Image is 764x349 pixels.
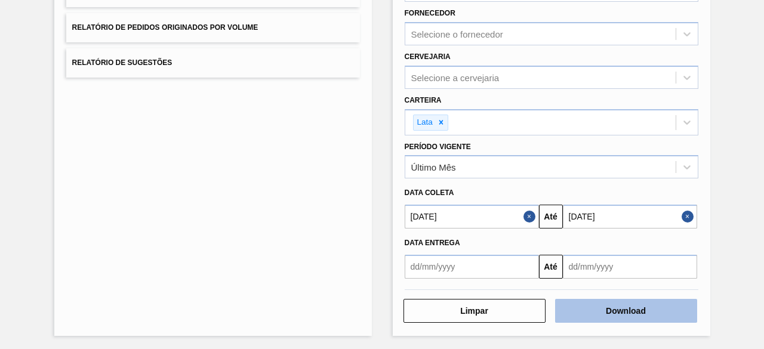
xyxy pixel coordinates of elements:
button: Até [539,205,563,228]
div: Último Mês [411,162,456,172]
input: dd/mm/yyyy [563,205,697,228]
button: Close [682,205,697,228]
button: Close [523,205,539,228]
input: dd/mm/yyyy [405,205,539,228]
label: Período Vigente [405,143,471,151]
input: dd/mm/yyyy [563,255,697,279]
input: dd/mm/yyyy [405,255,539,279]
span: Relatório de Pedidos Originados por Volume [72,23,258,32]
label: Carteira [405,96,442,104]
button: Relatório de Pedidos Originados por Volume [66,13,360,42]
div: Selecione a cervejaria [411,72,500,82]
label: Fornecedor [405,9,455,17]
button: Download [555,299,697,323]
button: Limpar [403,299,546,323]
span: Data entrega [405,239,460,247]
button: Relatório de Sugestões [66,48,360,78]
button: Até [539,255,563,279]
span: Relatório de Sugestões [72,58,172,67]
label: Cervejaria [405,52,451,61]
div: Selecione o fornecedor [411,29,503,39]
span: Data coleta [405,189,454,197]
div: Lata [414,115,435,130]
